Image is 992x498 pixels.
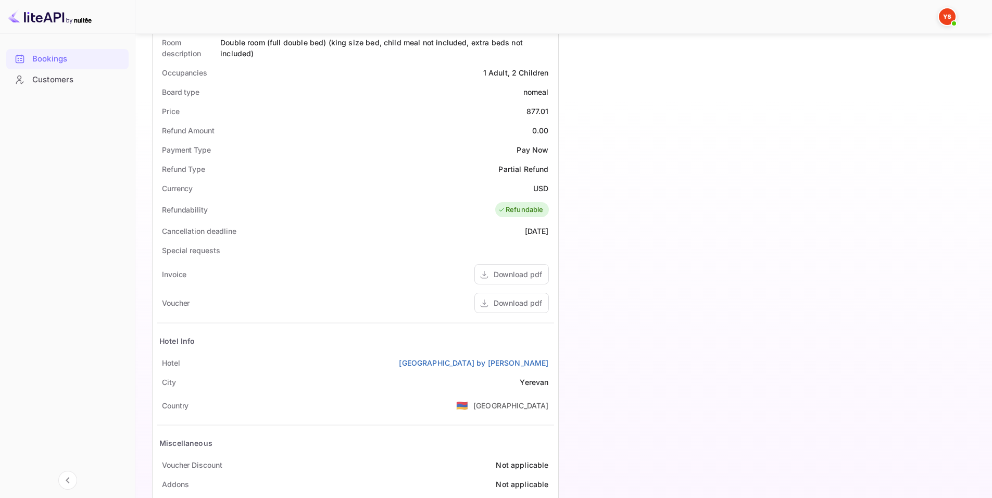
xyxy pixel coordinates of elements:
div: [GEOGRAPHIC_DATA] [473,400,549,411]
div: Cancellation deadline [162,226,236,236]
div: Payment Type [162,144,211,155]
a: Bookings [6,49,129,68]
img: LiteAPI logo [8,8,92,25]
div: Occupancies [162,67,207,78]
div: Refundability [162,204,208,215]
a: Customers [6,70,129,89]
div: Voucher Discount [162,459,222,470]
div: City [162,377,176,388]
div: Customers [6,70,129,90]
div: Partial Refund [498,164,548,175]
div: Hotel [162,357,180,368]
div: Special requests [162,245,220,256]
button: Collapse navigation [58,471,77,490]
img: Yandex Support [939,8,956,25]
div: Not applicable [496,459,548,470]
div: USD [533,183,548,194]
div: Double room (full double bed) (king size bed, child meal not included, extra beds not included) [220,37,548,59]
div: Download pdf [494,269,542,280]
div: Bookings [32,53,123,65]
div: Customers [32,74,123,86]
div: 877.01 [526,106,549,117]
div: Voucher [162,297,190,308]
div: 0.00 [532,125,549,136]
div: Not applicable [496,479,548,490]
a: [GEOGRAPHIC_DATA] by [PERSON_NAME] [399,357,548,368]
div: Addons [162,479,189,490]
div: Refund Type [162,164,205,175]
div: Bookings [6,49,129,69]
div: Yerevan [520,377,548,388]
div: Country [162,400,189,411]
div: Board type [162,86,199,97]
div: Pay Now [517,144,548,155]
div: Invoice [162,269,186,280]
div: 1 Adult, 2 Children [483,67,549,78]
div: Refund Amount [162,125,215,136]
div: [DATE] [525,226,549,236]
div: Price [162,106,180,117]
div: nomeal [523,86,549,97]
div: Hotel Info [159,335,195,346]
div: Download pdf [494,297,542,308]
div: Room description [162,37,220,59]
div: Miscellaneous [159,438,212,449]
span: United States [456,396,468,415]
div: Currency [162,183,193,194]
div: Refundable [498,205,544,215]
